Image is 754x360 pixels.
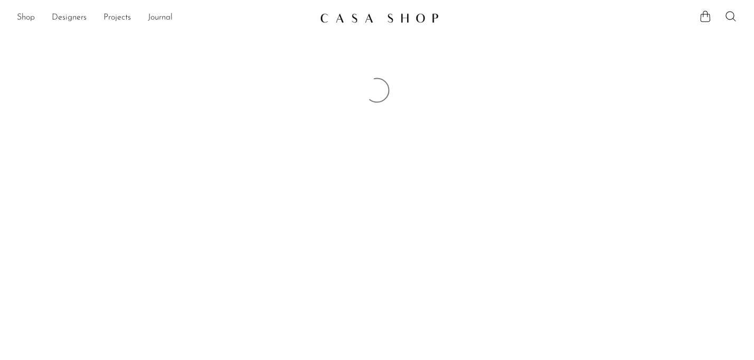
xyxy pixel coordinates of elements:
a: Shop [17,11,35,25]
a: Designers [52,11,87,25]
nav: Desktop navigation [17,9,312,27]
a: Journal [148,11,173,25]
ul: NEW HEADER MENU [17,9,312,27]
a: Projects [103,11,131,25]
